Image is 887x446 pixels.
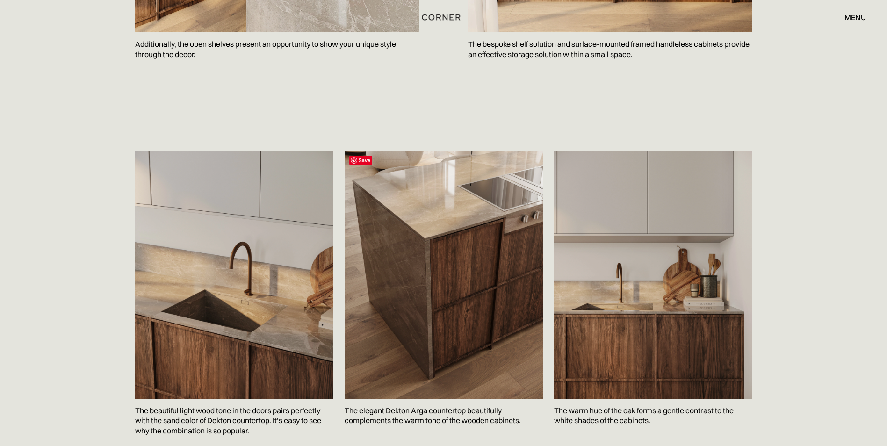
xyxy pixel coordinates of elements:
[349,156,373,165] span: Save
[554,399,752,433] p: The warm hue of the oak forms a gentle contrast to the white shades of the cabinets.
[468,32,752,66] p: The bespoke shelf solution and surface-mounted framed handleless cabinets provide an effective st...
[135,32,419,66] p: Additionally, the open shelves present an opportunity to show your unique style through the decor.
[410,11,477,23] a: home
[345,399,543,433] p: The elegant Dekton Arga countertop beautifully complements the warm tone of the wooden cabinets.
[135,399,333,443] p: The beautiful light wood tone in the doors pairs perfectly with the sand color of Dekton countert...
[835,9,866,25] div: menu
[844,14,866,21] div: menu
